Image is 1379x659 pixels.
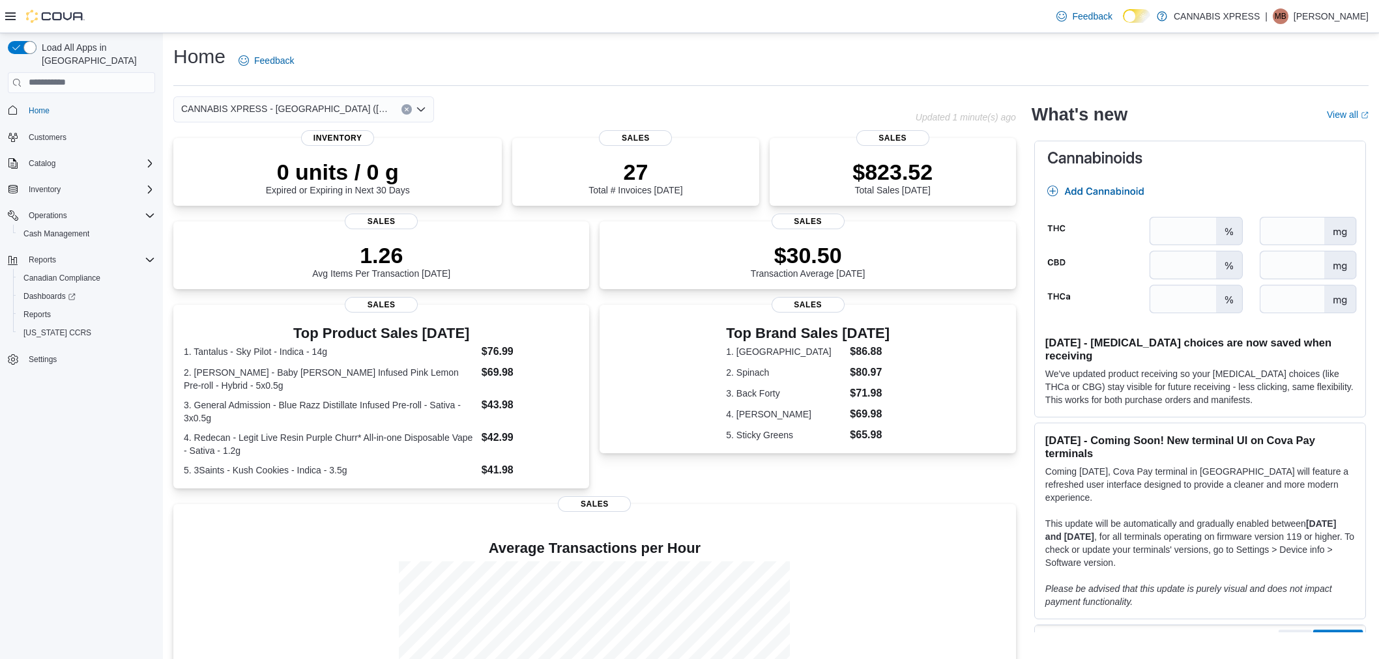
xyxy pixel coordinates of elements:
[751,242,865,279] div: Transaction Average [DATE]
[18,270,106,286] a: Canadian Compliance
[345,214,418,229] span: Sales
[29,255,56,265] span: Reports
[3,180,160,199] button: Inventory
[36,41,155,67] span: Load All Apps in [GEOGRAPHIC_DATA]
[18,226,94,242] a: Cash Management
[23,352,62,367] a: Settings
[18,325,155,341] span: Washington CCRS
[29,184,61,195] span: Inventory
[312,242,450,268] p: 1.26
[23,351,155,367] span: Settings
[8,96,155,403] nav: Complex example
[1275,8,1286,24] span: MB
[1045,518,1336,542] strong: [DATE] and [DATE]
[726,428,845,442] dt: 5. Sticky Greens
[184,345,476,358] dt: 1. Tantalus - Sky Pilot - Indica - 14g
[482,430,579,445] dd: $42.99
[599,130,672,146] span: Sales
[916,112,1016,122] p: Updated 1 minute(s) ago
[23,252,61,268] button: Reports
[3,154,160,173] button: Catalog
[726,366,845,379] dt: 2. Spinach
[18,307,56,322] a: Reports
[1045,465,1355,504] p: Coming [DATE], Cova Pay terminal in [GEOGRAPHIC_DATA] will feature a refreshed user interface des...
[181,101,388,117] span: CANNABIS XPRESS - [GEOGRAPHIC_DATA] ([GEOGRAPHIC_DATA])
[23,309,51,320] span: Reports
[23,229,89,239] span: Cash Management
[3,128,160,147] button: Customers
[850,365,890,380] dd: $80.97
[1273,8,1288,24] div: Maggie Baillargeon
[23,156,155,171] span: Catalog
[1123,9,1150,23] input: Dark Mode
[726,326,890,341] h3: Top Brand Sales [DATE]
[726,387,845,400] dt: 3. Back Forty
[850,427,890,443] dd: $65.98
[23,129,155,145] span: Customers
[18,288,155,304] span: Dashboards
[1361,111,1369,119] svg: External link
[1045,336,1355,362] h3: [DATE] - [MEDICAL_DATA] choices are now saved when receiving
[184,399,476,425] dt: 3. General Admission - Blue Razz Distillate Infused Pre-roll - Sativa - 3x0.5g
[1327,109,1369,120] a: View allExternal link
[23,273,100,283] span: Canadian Compliance
[184,431,476,457] dt: 4. Redecan - Legit Live Resin Purple Churr* All-in-one Disposable Vape - Sativa - 1.2g
[23,252,155,268] span: Reports
[850,344,890,359] dd: $86.88
[29,105,50,116] span: Home
[482,397,579,413] dd: $43.98
[1174,8,1260,24] p: CANNABIS XPRESS
[13,287,160,305] a: Dashboards
[29,132,66,143] span: Customers
[482,344,579,359] dd: $76.99
[23,208,155,223] span: Operations
[3,101,160,120] button: Home
[13,324,160,342] button: [US_STATE] CCRS
[18,307,155,322] span: Reports
[23,291,76,301] span: Dashboards
[482,365,579,380] dd: $69.98
[184,366,476,392] dt: 2. [PERSON_NAME] - Baby [PERSON_NAME] Infused Pink Lemon Pre-roll - Hybrid - 5x0.5g
[18,325,96,341] a: [US_STATE] CCRS
[312,242,450,279] div: Avg Items Per Transaction [DATE]
[588,159,682,195] div: Total # Invoices [DATE]
[850,406,890,422] dd: $69.98
[852,159,933,195] div: Total Sales [DATE]
[18,270,155,286] span: Canadian Compliance
[26,10,85,23] img: Cova
[13,305,160,324] button: Reports
[772,297,845,313] span: Sales
[184,540,1006,556] h4: Average Transactions per Hour
[1051,3,1117,29] a: Feedback
[416,104,426,115] button: Open list of options
[3,206,160,225] button: Operations
[3,350,160,369] button: Settings
[1294,8,1369,24] p: [PERSON_NAME]
[23,328,91,338] span: [US_STATE] CCRS
[726,408,845,421] dt: 4. [PERSON_NAME]
[856,130,929,146] span: Sales
[29,158,55,169] span: Catalog
[772,214,845,229] span: Sales
[29,210,67,221] span: Operations
[1045,583,1332,607] em: Please be advised that this update is purely visual and does not impact payment functionality.
[23,156,61,171] button: Catalog
[1032,104,1127,125] h2: What's new
[266,159,410,195] div: Expired or Expiring in Next 30 Days
[588,159,682,185] p: 27
[401,104,412,115] button: Clear input
[558,496,631,512] span: Sales
[23,102,155,119] span: Home
[482,462,579,478] dd: $41.98
[23,182,155,197] span: Inventory
[184,464,476,477] dt: 5. 3Saints - Kush Cookies - Indica - 3.5g
[1265,8,1268,24] p: |
[233,48,299,74] a: Feedback
[726,345,845,358] dt: 1. [GEOGRAPHIC_DATA]
[852,159,933,185] p: $823.52
[23,182,66,197] button: Inventory
[13,269,160,287] button: Canadian Compliance
[850,386,890,401] dd: $71.98
[13,225,160,243] button: Cash Management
